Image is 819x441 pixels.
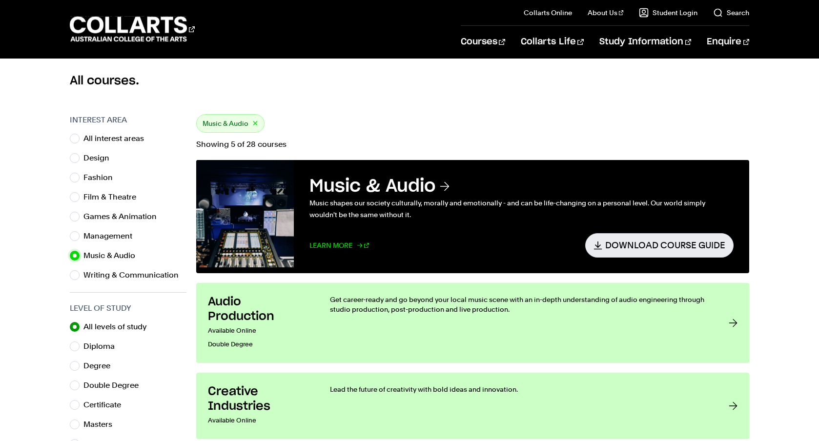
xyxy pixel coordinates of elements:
p: Double Degree [208,338,310,351]
p: Get career-ready and go beyond your local music scene with an in-depth understanding of audio eng... [330,295,710,314]
a: Learn More [309,233,369,257]
label: Design [83,151,117,165]
h3: Music & Audio [309,176,734,197]
a: Study Information [599,26,691,58]
label: All levels of study [83,320,155,334]
label: Degree [83,359,118,373]
h2: All courses. [70,73,750,89]
h3: Level of Study [70,302,186,314]
button: × [252,118,258,129]
p: Showing 5 of 28 courses [196,140,750,148]
label: Masters [83,418,120,431]
p: Available Online [208,324,310,338]
a: Audio Production Available OnlineDouble Degree Get career-ready and go beyond your local music sc... [196,283,750,363]
a: Creative Industries Available Online Lead the future of creativity with bold ideas and innovation. [196,373,750,439]
label: Double Degree [83,379,146,392]
a: Enquire [707,26,749,58]
a: Courses [461,26,505,58]
label: All interest areas [83,132,152,145]
h3: Audio Production [208,295,310,324]
p: Available Online [208,414,310,427]
a: About Us [588,8,624,18]
a: Search [713,8,749,18]
h3: Interest Area [70,114,186,126]
label: Fashion [83,171,121,184]
img: Music & Audio [196,160,294,267]
label: Writing & Communication [83,268,186,282]
p: Lead the future of creativity with bold ideas and innovation. [330,384,710,394]
div: Go to homepage [70,15,195,43]
label: Diploma [83,340,123,353]
a: Collarts Life [521,26,584,58]
a: Download Course Guide [585,233,734,257]
p: Music shapes our society culturally, morally and emotionally - and can be life-changing on a pers... [309,197,734,220]
div: Music & Audio [196,114,265,133]
label: Management [83,229,140,243]
label: Film & Theatre [83,190,144,204]
a: Student Login [639,8,697,18]
label: Games & Animation [83,210,164,223]
h3: Creative Industries [208,384,310,414]
label: Music & Audio [83,249,143,262]
a: Collarts Online [524,8,572,18]
label: Certificate [83,398,129,412]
